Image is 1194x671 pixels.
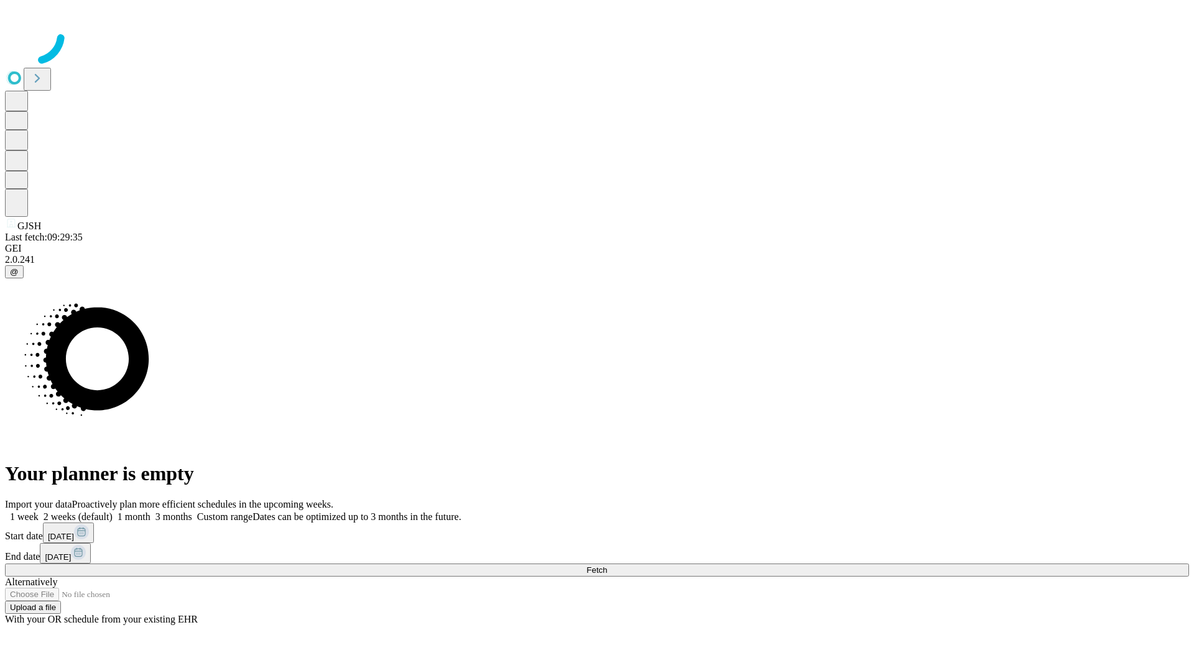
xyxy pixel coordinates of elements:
[43,523,94,543] button: [DATE]
[155,511,192,522] span: 3 months
[5,523,1189,543] div: Start date
[5,243,1189,254] div: GEI
[5,601,61,614] button: Upload a file
[44,511,113,522] span: 2 weeks (default)
[197,511,252,522] span: Custom range
[10,267,19,276] span: @
[252,511,461,522] span: Dates can be optimized up to 3 months in the future.
[5,564,1189,577] button: Fetch
[48,532,74,541] span: [DATE]
[45,552,71,562] span: [DATE]
[5,265,24,278] button: @
[40,543,91,564] button: [DATE]
[72,499,333,509] span: Proactively plan more efficient schedules in the upcoming weeks.
[5,499,72,509] span: Import your data
[5,577,57,587] span: Alternatively
[5,232,83,242] span: Last fetch: 09:29:35
[17,221,41,231] span: GJSH
[118,511,150,522] span: 1 month
[586,565,607,575] span: Fetch
[5,254,1189,265] div: 2.0.241
[5,543,1189,564] div: End date
[5,614,198,624] span: With your OR schedule from your existing EHR
[5,462,1189,485] h1: Your planner is empty
[10,511,39,522] span: 1 week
